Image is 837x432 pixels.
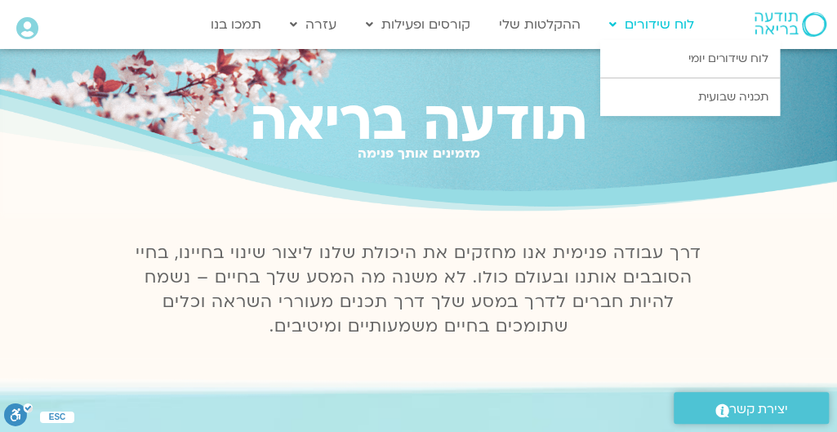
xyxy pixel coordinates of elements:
[755,12,826,37] img: תודעה בריאה
[282,9,345,40] a: עזרה
[674,392,829,424] a: יצירת קשר
[729,399,788,421] span: יצירת קשר
[600,78,780,116] a: תכניה שבועית
[490,9,588,40] a: ההקלטות שלי
[357,9,478,40] a: קורסים ופעילות
[600,40,780,78] a: לוח שידורים יומי
[203,9,269,40] a: תמכו בנו
[127,241,711,339] p: דרך עבודה פנימית אנו מחזקים את היכולת שלנו ליצור שינוי בחיינו, בחיי הסובבים אותנו ובעולם כולו. לא...
[600,9,701,40] a: לוח שידורים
